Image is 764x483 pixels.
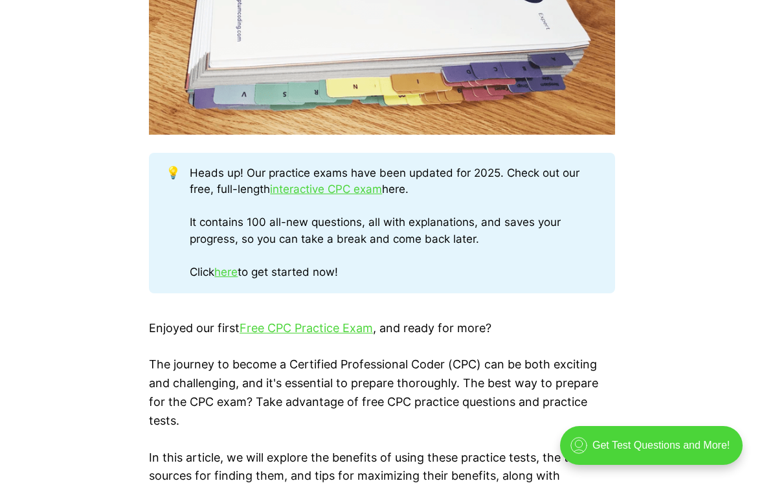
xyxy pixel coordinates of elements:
iframe: portal-trigger [549,420,764,483]
p: The journey to become a Certified Professional Coder (CPC) can be both exciting and challenging, ... [149,355,615,430]
a: here [214,265,238,278]
a: Free CPC Practice Exam [240,321,373,335]
div: Heads up! Our practice exams have been updated for 2025. Check out our free, full-length here. It... [190,165,598,281]
div: 💡 [166,165,190,281]
a: interactive CPC exam [270,183,382,196]
p: Enjoyed our first , and ready for more? [149,319,615,338]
